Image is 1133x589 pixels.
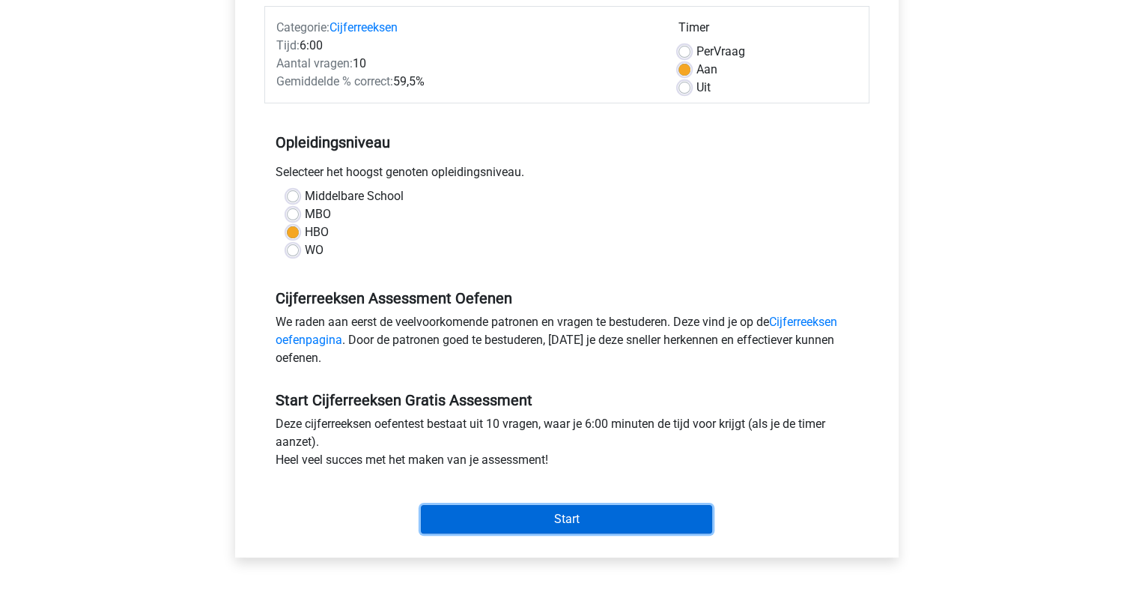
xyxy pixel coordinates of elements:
[276,391,858,409] h5: Start Cijferreeksen Gratis Assessment
[265,37,667,55] div: 6:00
[264,163,869,187] div: Selecteer het hoogst genoten opleidingsniveau.
[305,205,331,223] label: MBO
[276,56,353,70] span: Aantal vragen:
[305,241,324,259] label: WO
[264,313,869,373] div: We raden aan eerst de veelvoorkomende patronen en vragen te bestuderen. Deze vind je op de . Door...
[276,127,858,157] h5: Opleidingsniveau
[421,505,712,534] input: Start
[696,61,717,79] label: Aan
[265,55,667,73] div: 10
[276,20,329,34] span: Categorie:
[276,289,858,307] h5: Cijferreeksen Assessment Oefenen
[276,74,393,88] span: Gemiddelde % correct:
[696,43,745,61] label: Vraag
[305,223,329,241] label: HBO
[305,187,404,205] label: Middelbare School
[264,415,869,475] div: Deze cijferreeksen oefentest bestaat uit 10 vragen, waar je 6:00 minuten de tijd voor krijgt (als...
[329,20,398,34] a: Cijferreeksen
[696,44,714,58] span: Per
[265,73,667,91] div: 59,5%
[678,19,857,43] div: Timer
[696,79,711,97] label: Uit
[276,38,300,52] span: Tijd:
